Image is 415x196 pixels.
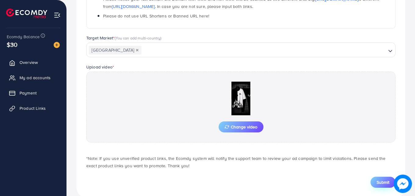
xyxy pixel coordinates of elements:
[86,155,395,169] p: *Note: If you use unverified product links, the Ecomdy system will notify the support team to rev...
[210,82,271,115] img: Preview Image
[112,3,155,9] a: [URL][DOMAIN_NAME]
[219,121,263,132] button: Change video
[370,177,395,188] button: Submit
[54,42,60,48] img: image
[7,40,17,49] span: $30
[5,72,62,84] a: My ad accounts
[86,64,114,70] label: Upload video
[54,12,61,19] img: menu
[225,125,257,129] span: Change video
[142,46,386,55] input: Search for option
[89,46,141,54] span: [GEOGRAPHIC_DATA]
[377,179,389,185] span: Submit
[6,9,47,18] img: logo
[5,56,62,68] a: Overview
[20,90,37,96] span: Payment
[394,175,412,193] img: image
[136,49,139,52] button: Deselect Pakistan
[20,105,46,111] span: Product Links
[20,75,51,81] span: My ad accounts
[115,35,161,41] span: (You can add multi-country)
[5,102,62,114] a: Product Links
[5,87,62,99] a: Payment
[86,35,162,41] label: Target Market
[20,59,38,65] span: Overview
[103,13,209,19] span: Please do not use URL Shortens or Banned URL here!
[86,43,395,57] div: Search for option
[7,34,40,40] span: Ecomdy Balance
